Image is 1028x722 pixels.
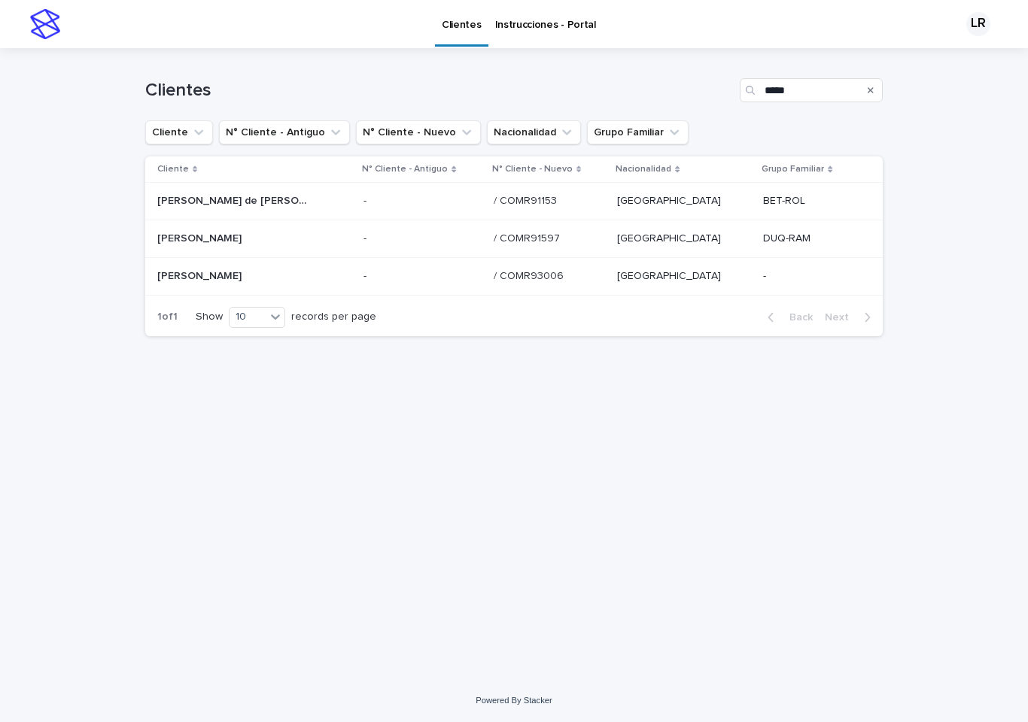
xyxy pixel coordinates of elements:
[763,232,859,245] p: DUQ-RAM
[762,161,824,177] p: Grupo Familiar
[763,195,859,208] p: BET-ROL
[356,120,481,144] button: N° Cliente - Nuevo
[616,161,671,177] p: Nacionalidad
[756,311,819,324] button: Back
[780,312,813,323] span: Back
[157,229,245,245] p: [PERSON_NAME]
[492,161,573,177] p: N° Cliente - Nuevo
[145,80,734,102] h1: Clientes
[494,229,563,245] p: / COMR91597
[145,220,883,258] tr: [PERSON_NAME][PERSON_NAME] -- / COMR91597/ COMR91597 [GEOGRAPHIC_DATA]DUQ-RAM
[825,312,858,323] span: Next
[157,192,311,208] p: Edgar de Jesús Betancur Roldán
[196,311,223,323] p: Show
[230,309,266,325] div: 10
[966,12,990,36] div: LR
[145,120,213,144] button: Cliente
[494,192,560,208] p: / COMR91153
[494,267,567,283] p: / COMR93006
[145,257,883,295] tr: [PERSON_NAME][PERSON_NAME] -- / COMR93006/ COMR93006 [GEOGRAPHIC_DATA]-
[617,195,751,208] p: [GEOGRAPHIC_DATA]
[157,161,189,177] p: Cliente
[145,183,883,220] tr: [PERSON_NAME] de [PERSON_NAME][PERSON_NAME] de [PERSON_NAME] -- / COMR91153/ COMR91153 [GEOGRAPHI...
[487,120,581,144] button: Nacionalidad
[617,232,751,245] p: [GEOGRAPHIC_DATA]
[362,161,448,177] p: N° Cliente - Antiguo
[363,192,370,208] p: -
[219,120,350,144] button: N° Cliente - Antiguo
[587,120,689,144] button: Grupo Familiar
[363,229,370,245] p: -
[819,311,883,324] button: Next
[617,270,751,283] p: [GEOGRAPHIC_DATA]
[763,270,859,283] p: -
[476,696,552,705] a: Powered By Stacker
[157,267,245,283] p: [PERSON_NAME]
[291,311,376,323] p: records per page
[363,267,370,283] p: -
[145,299,190,335] p: 1 of 1
[30,9,60,39] img: stacker-logo-s-only.png
[740,78,883,102] input: Search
